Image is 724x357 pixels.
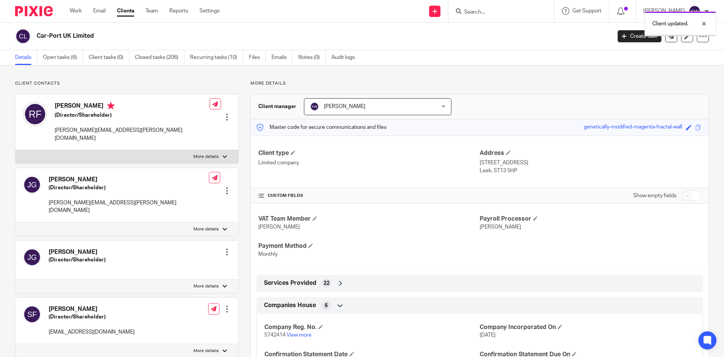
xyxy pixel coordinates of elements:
a: Reports [169,7,188,15]
img: svg%3E [23,305,41,323]
span: 6 [325,302,328,309]
h2: Car-Port UK Limited [37,32,492,40]
p: More details [250,80,709,87]
a: Emails [271,50,293,65]
a: Recurring tasks (10) [190,50,243,65]
a: Notes (0) [298,50,326,65]
img: svg%3E [23,102,47,126]
h4: Address [480,149,701,157]
h4: Company Incorporated On [480,323,695,331]
h4: Payment Method [258,242,480,250]
p: More details [193,283,219,289]
h5: (Director/Shareholder) [49,313,135,321]
span: Services Provided [264,279,316,287]
p: More details [193,348,219,354]
img: svg%3E [23,248,41,266]
h4: Client type [258,149,480,157]
p: More details [193,154,219,160]
h4: [PERSON_NAME] [49,248,106,256]
a: Create task [618,30,661,42]
img: svg%3E [15,28,31,44]
a: View more [287,332,311,338]
a: Clients [117,7,134,15]
span: 22 [324,280,330,287]
a: Work [70,7,82,15]
img: Pixie [15,6,53,16]
p: Limited company [258,159,480,167]
p: [PERSON_NAME][EMAIL_ADDRESS][PERSON_NAME][DOMAIN_NAME] [49,199,209,215]
p: [EMAIL_ADDRESS][DOMAIN_NAME] [49,328,135,336]
img: svg%3E [310,102,319,111]
a: Open tasks (6) [43,50,83,65]
span: Monthly [258,252,278,257]
span: Companies House [264,301,316,309]
p: [PERSON_NAME][EMAIL_ADDRESS][PERSON_NAME][DOMAIN_NAME] [55,127,210,142]
a: Audit logs [331,50,360,65]
h3: Client manager [258,103,296,110]
a: Closed tasks (206) [135,50,184,65]
p: More details [193,226,219,232]
a: Email [93,7,106,15]
h5: (Director/Shareholder) [49,256,106,264]
a: Files [249,50,266,65]
label: Show empty fields [633,192,676,199]
h4: VAT Team Member [258,215,480,223]
img: svg%3E [689,5,701,17]
h5: (Director/Shareholder) [49,184,209,192]
h4: [PERSON_NAME] [49,305,135,313]
p: Client updated. [652,20,688,28]
div: genetically-modified-magenta-fractal-wall [584,123,682,132]
h4: [PERSON_NAME] [49,176,209,184]
h4: CUSTOM FIELDS [258,193,480,199]
h4: [PERSON_NAME] [55,102,210,111]
span: [PERSON_NAME] [480,224,521,230]
h4: Company Reg. No. [264,323,480,331]
p: Leek, ST13 5HP [480,167,701,175]
i: Primary [107,102,115,110]
p: Client contacts [15,80,239,87]
span: 5742414 [264,332,285,338]
span: [PERSON_NAME] [324,104,365,109]
p: [STREET_ADDRESS] [480,159,701,167]
span: [PERSON_NAME] [258,224,300,230]
a: Client tasks (0) [89,50,129,65]
span: [DATE] [480,332,495,338]
a: Details [15,50,37,65]
img: svg%3E [23,176,41,194]
h5: (Director/Shareholder) [55,111,210,119]
p: Master code for secure communications and files [256,124,387,131]
a: Settings [199,7,219,15]
h4: Payroll Processor [480,215,701,223]
a: Team [146,7,158,15]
